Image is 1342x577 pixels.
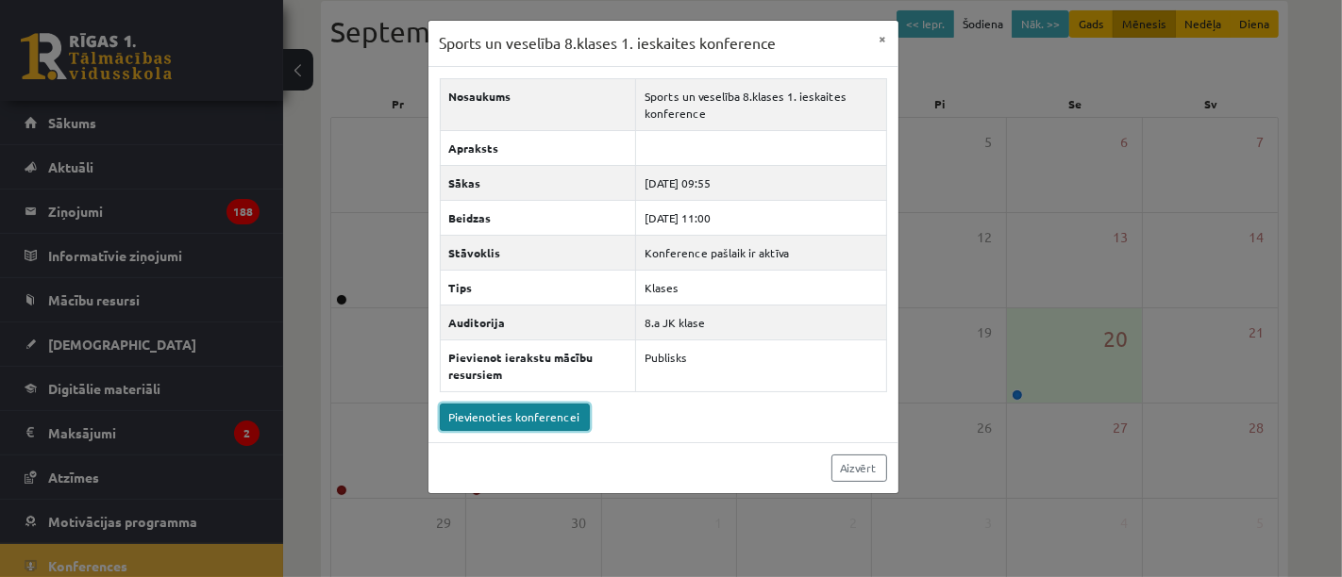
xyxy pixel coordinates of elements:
h3: Sports un veselība 8.klases 1. ieskaites konference [440,32,777,55]
th: Pievienot ierakstu mācību resursiem [440,339,636,391]
td: Sports un veselība 8.klases 1. ieskaites konference [636,78,886,130]
td: [DATE] 09:55 [636,165,886,200]
td: Konference pašlaik ir aktīva [636,235,886,270]
th: Stāvoklis [440,235,636,270]
th: Tips [440,270,636,305]
td: Klases [636,270,886,305]
th: Apraksts [440,130,636,165]
th: Nosaukums [440,78,636,130]
td: [DATE] 11:00 [636,200,886,235]
td: Publisks [636,339,886,391]
th: Sākas [440,165,636,200]
th: Beidzas [440,200,636,235]
button: × [868,21,898,57]
td: 8.a JK klase [636,305,886,339]
a: Aizvērt [831,454,887,482]
a: Pievienoties konferencei [440,404,590,431]
th: Auditorija [440,305,636,339]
